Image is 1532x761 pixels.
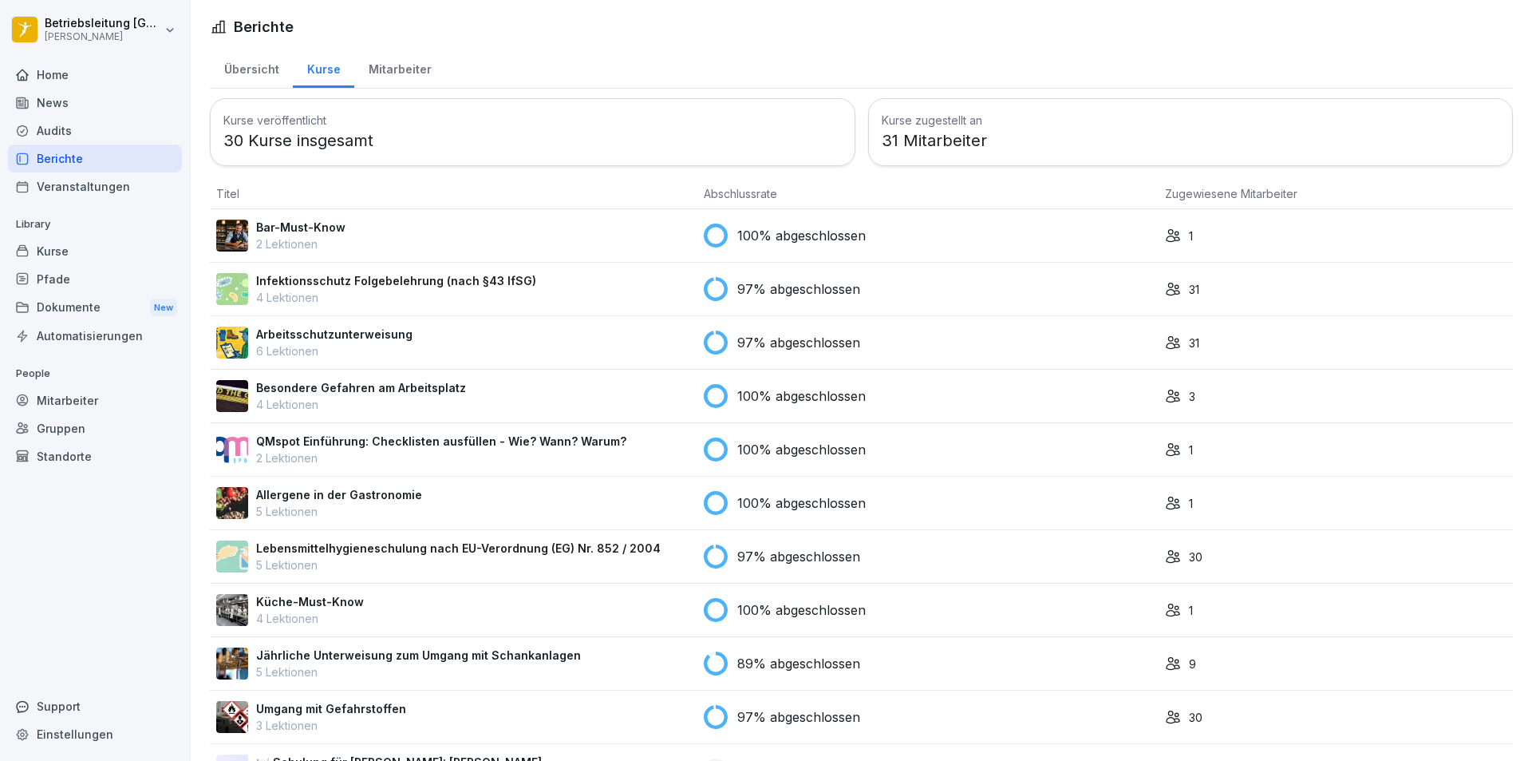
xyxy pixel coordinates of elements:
[256,664,581,680] p: 5 Lektionen
[256,289,536,306] p: 4 Lektionen
[216,487,248,519] img: gsgognukgwbtoe3cnlsjjbmw.png
[256,343,413,359] p: 6 Lektionen
[1189,442,1193,458] p: 1
[216,327,248,359] img: bgsrfyvhdm6180ponve2jajk.png
[45,17,161,30] p: Betriebsleitung [GEOGRAPHIC_DATA]
[1189,228,1193,244] p: 1
[1189,602,1193,619] p: 1
[256,433,626,450] p: QMspot Einführung: Checklisten ausfüllen - Wie? Wann? Warum?
[1189,656,1196,672] p: 9
[1189,549,1202,565] p: 30
[737,493,866,513] p: 100% abgeschlossen
[1189,335,1199,351] p: 31
[216,273,248,305] img: tgff07aey9ahi6f4hltuk21p.png
[256,379,466,396] p: Besondere Gefahren am Arbeitsplatz
[8,89,182,117] a: News
[8,442,182,470] a: Standorte
[8,322,182,350] a: Automatisierungen
[8,293,182,323] a: DokumenteNew
[1189,388,1195,405] p: 3
[216,701,248,733] img: ro33qf0i8ndaw7nkfv0stvse.png
[293,47,354,88] a: Kurse
[216,380,248,412] img: zq4t51x0wy87l3xh8s87q7rq.png
[8,692,182,720] div: Support
[8,117,182,145] a: Audits
[216,648,248,680] img: etou62n52bjq4b8bjpe35whp.png
[697,179,1159,209] th: Abschlussrate
[882,112,1500,129] h3: Kurse zugestellt an
[256,219,345,236] p: Bar-Must-Know
[256,557,661,573] p: 5 Lektionen
[8,61,182,89] a: Home
[1165,187,1297,200] span: Zugewiesene Mitarbeiter
[8,172,182,200] a: Veranstaltungen
[223,129,842,153] p: 30 Kurse insgesamt
[234,16,294,38] h1: Berichte
[216,541,248,573] img: gxsnf7ygjsfsmxd96jxi4ufn.png
[8,361,182,386] p: People
[8,237,182,265] a: Kurse
[737,707,860,727] p: 97% abgeschlossen
[737,654,860,673] p: 89% abgeschlossen
[737,279,860,299] p: 97% abgeschlossen
[256,272,536,289] p: Infektionsschutz Folgebelehrung (nach §43 IfSG)
[256,236,345,252] p: 2 Lektionen
[256,540,661,557] p: Lebensmittelhygieneschulung nach EU-Verordnung (EG) Nr. 852 / 2004
[8,212,182,237] p: Library
[216,594,248,626] img: gxc2tnhhndim38heekucasph.png
[216,220,248,252] img: avw4yih0pjczq94wjribdn74.png
[8,414,182,442] a: Gruppen
[150,299,177,317] div: New
[216,187,239,200] span: Titel
[256,326,413,343] p: Arbeitsschutzunterweisung
[256,647,581,664] p: Jährliche Unterweisung zum Umgang mit Schankanlagen
[1189,495,1193,512] p: 1
[8,265,182,293] a: Pfade
[737,333,860,352] p: 97% abgeschlossen
[737,440,866,459] p: 100% abgeschlossen
[256,717,406,734] p: 3 Lektionen
[8,386,182,414] a: Mitarbeiter
[256,593,364,610] p: Küche-Must-Know
[8,145,182,172] a: Berichte
[737,226,866,245] p: 100% abgeschlossen
[256,503,422,520] p: 5 Lektionen
[256,610,364,627] p: 4 Lektionen
[216,434,248,466] img: rsy9vu330m0sw5op77geq2rv.png
[737,547,860,566] p: 97% abgeschlossen
[1189,709,1202,726] p: 30
[737,386,866,406] p: 100% abgeschlossen
[256,396,466,413] p: 4 Lektionen
[256,486,422,503] p: Allergene in der Gastronomie
[1189,281,1199,298] p: 31
[256,700,406,717] p: Umgang mit Gefahrstoffen
[737,600,866,620] p: 100% abgeschlossen
[223,112,842,129] h3: Kurse veröffentlicht
[8,293,182,323] div: Dokumente
[354,47,445,88] a: Mitarbeiter
[210,47,293,88] a: Übersicht
[882,129,1500,153] p: 31 Mitarbeiter
[256,450,626,466] p: 2 Lektionen
[8,720,182,748] a: Einstellungen
[45,31,161,42] p: [PERSON_NAME]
